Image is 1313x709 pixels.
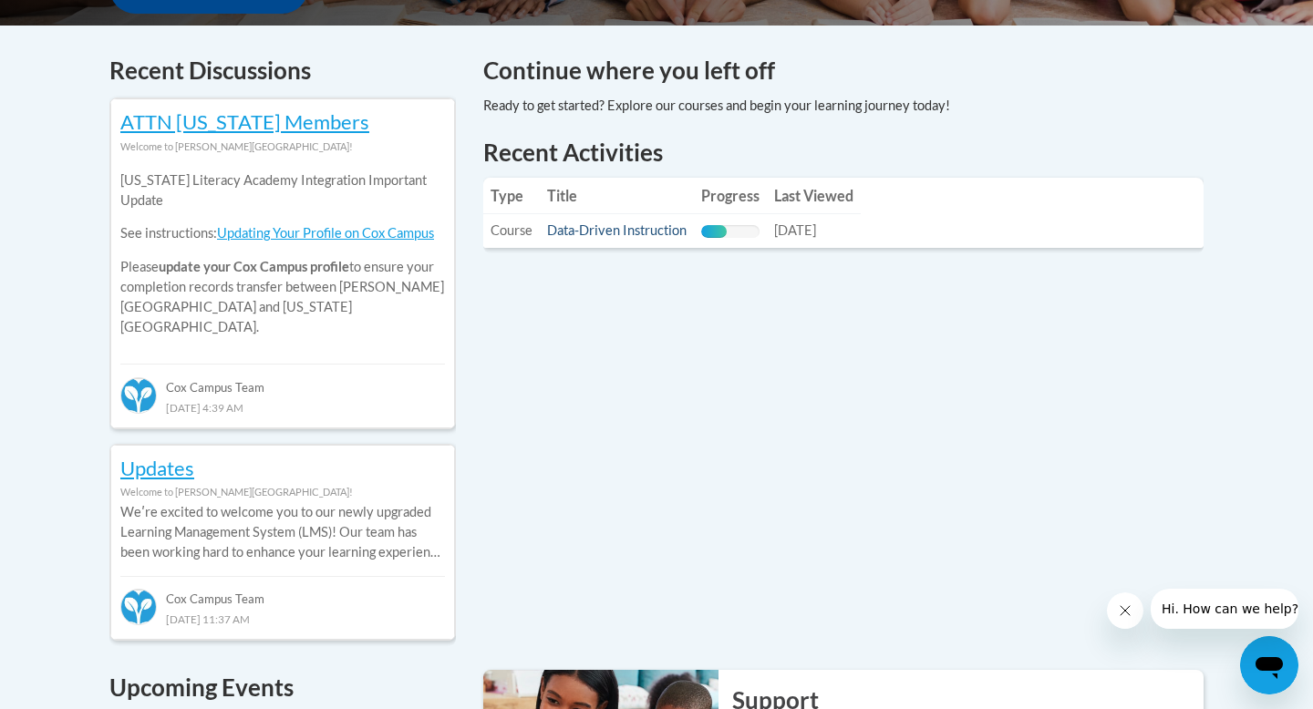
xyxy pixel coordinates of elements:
[159,259,349,274] b: update your Cox Campus profile
[120,109,369,134] a: ATTN [US_STATE] Members
[120,589,157,625] img: Cox Campus Team
[120,170,445,211] p: [US_STATE] Literacy Academy Integration Important Update
[120,157,445,351] div: Please to ensure your completion records transfer between [PERSON_NAME][GEOGRAPHIC_DATA] and [US_...
[120,502,445,562] p: Weʹre excited to welcome you to our newly upgraded Learning Management System (LMS)! Our team has...
[483,178,540,214] th: Type
[694,178,767,214] th: Progress
[1107,592,1143,629] iframe: Close message
[120,456,194,480] a: Updates
[491,222,532,238] span: Course
[120,482,445,502] div: Welcome to [PERSON_NAME][GEOGRAPHIC_DATA]!
[1151,589,1298,629] iframe: Message from company
[483,53,1204,88] h4: Continue where you left off
[120,137,445,157] div: Welcome to [PERSON_NAME][GEOGRAPHIC_DATA]!
[774,222,816,238] span: [DATE]
[109,670,456,705] h4: Upcoming Events
[120,364,445,396] div: Cox Campus Team
[701,225,727,238] div: Progress, %
[120,397,445,417] div: [DATE] 4:39 AM
[1240,636,1298,694] iframe: Button to launch messaging window
[540,178,694,214] th: Title
[120,576,445,609] div: Cox Campus Team
[120,609,445,629] div: [DATE] 11:37 AM
[767,178,861,214] th: Last Viewed
[120,223,445,243] p: See instructions:
[217,225,434,241] a: Updating Your Profile on Cox Campus
[483,136,1204,169] h1: Recent Activities
[547,222,687,238] a: Data-Driven Instruction
[120,377,157,414] img: Cox Campus Team
[109,53,456,88] h4: Recent Discussions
